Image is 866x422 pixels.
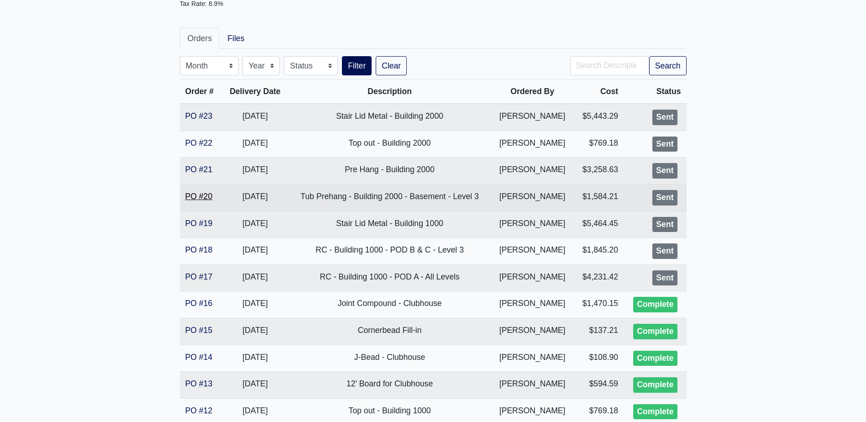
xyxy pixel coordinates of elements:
[633,351,677,366] div: Complete
[491,211,574,238] td: [PERSON_NAME]
[652,110,677,125] div: Sent
[652,217,677,232] div: Sent
[376,56,407,75] a: Clear
[491,158,574,185] td: [PERSON_NAME]
[574,104,624,131] td: $5,443.29
[652,190,677,206] div: Sent
[633,324,677,339] div: Complete
[574,131,624,158] td: $769.18
[491,264,574,291] td: [PERSON_NAME]
[574,238,624,265] td: $1,845.20
[185,326,213,335] a: PO #15
[288,238,491,265] td: RC - Building 1000 - POD B & C - Level 3
[222,291,288,318] td: [DATE]
[222,131,288,158] td: [DATE]
[288,345,491,372] td: J-Bead - Clubhouse
[633,297,677,312] div: Complete
[491,318,574,345] td: [PERSON_NAME]
[180,28,220,49] a: Orders
[574,264,624,291] td: $4,231.42
[649,56,687,75] button: Search
[220,28,252,49] a: Files
[288,104,491,131] td: Stair Lid Metal - Building 2000
[574,345,624,372] td: $108.90
[574,158,624,185] td: $3,258.63
[288,291,491,318] td: Joint Compound - Clubhouse
[222,345,288,372] td: [DATE]
[222,158,288,185] td: [DATE]
[222,211,288,238] td: [DATE]
[624,79,686,104] th: Status
[185,245,213,254] a: PO #18
[574,184,624,211] td: $1,584.21
[180,79,222,104] th: Order #
[185,192,213,201] a: PO #20
[652,163,677,179] div: Sent
[185,138,213,148] a: PO #22
[491,345,574,372] td: [PERSON_NAME]
[574,211,624,238] td: $5,464.45
[222,318,288,345] td: [DATE]
[652,270,677,286] div: Sent
[574,79,624,104] th: Cost
[652,137,677,152] div: Sent
[342,56,372,75] button: Filter
[570,56,649,75] input: Search
[185,353,213,362] a: PO #14
[491,104,574,131] td: [PERSON_NAME]
[185,111,213,121] a: PO #23
[288,131,491,158] td: Top out - Building 2000
[652,243,677,259] div: Sent
[222,264,288,291] td: [DATE]
[222,79,288,104] th: Delivery Date
[222,372,288,399] td: [DATE]
[185,165,213,174] a: PO #21
[491,238,574,265] td: [PERSON_NAME]
[288,184,491,211] td: Tub Prehang - Building 2000 - Basement - Level 3
[574,318,624,345] td: $137.21
[633,404,677,420] div: Complete
[574,372,624,399] td: $594.59
[185,219,213,228] a: PO #19
[491,79,574,104] th: Ordered By
[185,272,213,281] a: PO #17
[185,406,213,415] a: PO #12
[185,379,213,388] a: PO #13
[185,299,213,308] a: PO #16
[491,131,574,158] td: [PERSON_NAME]
[288,79,491,104] th: Description
[491,372,574,399] td: [PERSON_NAME]
[633,377,677,393] div: Complete
[491,184,574,211] td: [PERSON_NAME]
[491,291,574,318] td: [PERSON_NAME]
[288,372,491,399] td: 12' Board for Clubhouse
[288,158,491,185] td: Pre Hang - Building 2000
[222,184,288,211] td: [DATE]
[288,264,491,291] td: RC - Building 1000 - POD A - All Levels
[574,291,624,318] td: $1,470.15
[222,238,288,265] td: [DATE]
[288,318,491,345] td: Cornerbead Fill-in
[288,211,491,238] td: Stair Lid Metal - Building 1000
[222,104,288,131] td: [DATE]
